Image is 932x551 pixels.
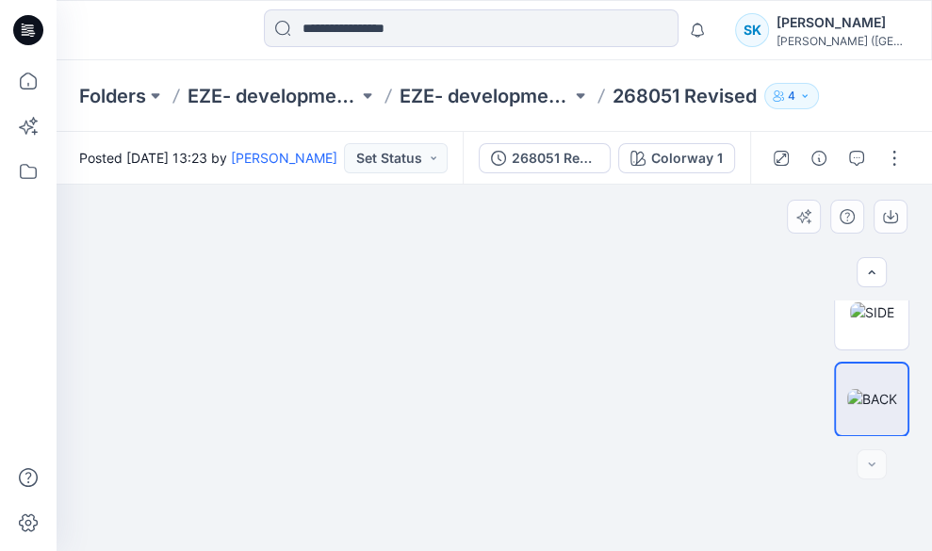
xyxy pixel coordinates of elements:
a: Folders [79,83,146,109]
p: 268051 Revised [613,83,757,109]
div: 268051 Revised [512,148,598,169]
button: 268051 Revised [479,143,611,173]
p: 4 [788,86,795,106]
a: EZE- developments [188,83,358,109]
span: Posted [DATE] 13:23 by [79,148,337,168]
button: Details [804,143,834,173]
img: BACK [847,389,897,409]
div: [PERSON_NAME] ([GEOGRAPHIC_DATA]) Exp... [777,34,908,48]
a: [PERSON_NAME] [231,150,337,166]
button: Colorway 1 [618,143,735,173]
button: 4 [764,83,819,109]
div: SK [735,13,769,47]
img: SIDE [850,302,894,322]
div: [PERSON_NAME] [777,11,908,34]
a: EZE- developments Board [400,83,570,109]
div: Colorway 1 [651,148,723,169]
